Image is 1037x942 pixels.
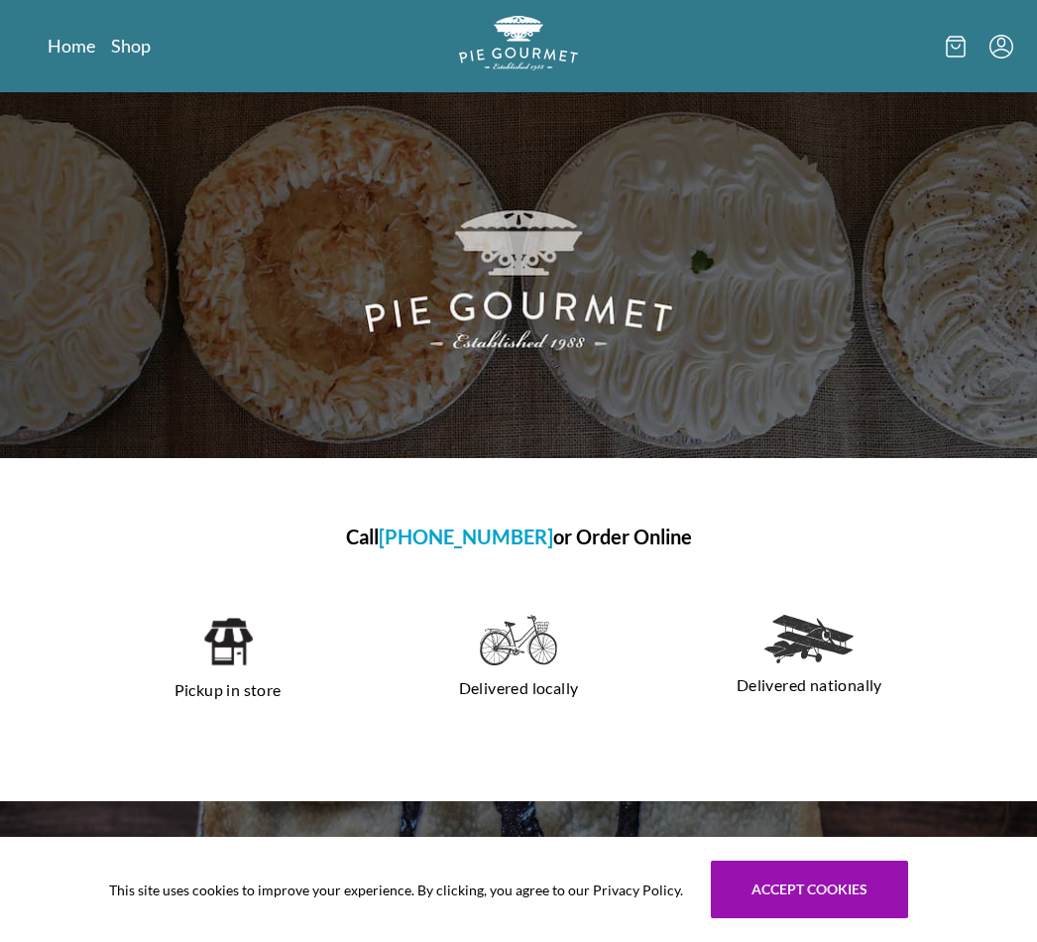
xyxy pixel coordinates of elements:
[459,16,578,76] a: Logo
[48,34,95,58] a: Home
[459,16,578,70] img: logo
[989,35,1013,59] button: Menu
[106,674,349,706] p: Pickup in store
[480,615,557,666] img: delivered locally
[397,672,639,704] p: Delivered locally
[111,34,151,58] a: Shop
[109,880,683,900] span: This site uses cookies to improve your experience. By clicking, you agree to our Privacy Policy.
[764,615,854,663] img: delivered nationally
[688,669,931,701] p: Delivered nationally
[711,861,908,918] button: Accept cookies
[379,525,553,548] a: [PHONE_NUMBER]
[202,615,253,668] img: pickup in store
[58,522,979,551] h1: Call or Order Online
